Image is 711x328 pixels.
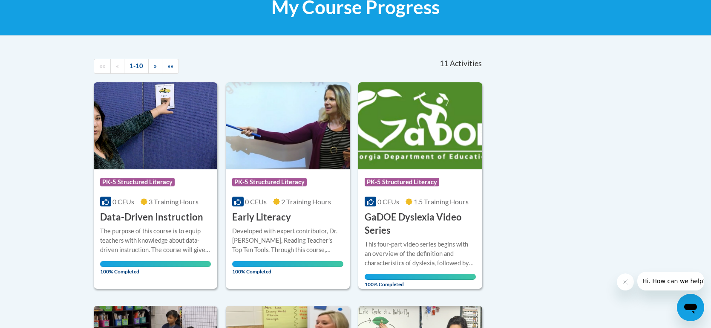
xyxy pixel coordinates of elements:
a: Course LogoPK-5 Structured Literacy0 CEUs3 Training Hours Data-Driven InstructionThe purpose of t... [94,82,218,289]
span: Hi. How can we help? [5,6,69,13]
a: Previous [110,59,124,74]
span: 0 CEUs [112,197,134,206]
img: Course Logo [358,82,482,169]
span: 11 [440,59,448,68]
iframe: Message from company [637,272,704,290]
span: «« [99,62,105,70]
img: Course Logo [94,82,218,169]
span: 3 Training Hours [149,197,199,206]
a: Course LogoPK-5 Structured Literacy0 CEUs2 Training Hours Early LiteracyDeveloped with expert con... [226,82,350,289]
span: 100% Completed [100,261,211,275]
span: 0 CEUs [377,197,399,206]
span: 1.5 Training Hours [414,197,469,206]
span: PK-5 Structured Literacy [100,178,175,186]
span: 0 CEUs [245,197,267,206]
div: Developed with expert contributor, Dr. [PERSON_NAME], Reading Teacher's Top Ten Tools. Through th... [232,226,343,255]
span: Activities [450,59,482,68]
div: Your progress [100,261,211,267]
a: Course LogoPK-5 Structured Literacy0 CEUs1.5 Training Hours GaDOE Dyslexia Video SeriesThis four-... [358,82,482,289]
span: 100% Completed [365,274,476,287]
span: PK-5 Structured Literacy [365,178,439,186]
span: »» [167,62,173,70]
span: » [154,62,157,70]
span: 2 Training Hours [281,197,331,206]
iframe: Button to launch messaging window [677,294,704,321]
div: The purpose of this course is to equip teachers with knowledge about data-driven instruction. The... [100,226,211,255]
div: Your progress [232,261,343,267]
a: Next [148,59,162,74]
img: Course Logo [226,82,350,169]
h3: GaDOE Dyslexia Video Series [365,211,476,237]
h3: Early Literacy [232,211,291,224]
div: This four-part video series begins with an overview of the definition and characteristics of dysl... [365,240,476,268]
a: End [162,59,179,74]
a: 1-10 [124,59,149,74]
a: Begining [94,59,111,74]
div: Your progress [365,274,476,280]
span: « [116,62,119,70]
h3: Data-Driven Instruction [100,211,203,224]
iframe: Close message [617,273,634,290]
span: PK-5 Structured Literacy [232,178,307,186]
span: 100% Completed [232,261,343,275]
